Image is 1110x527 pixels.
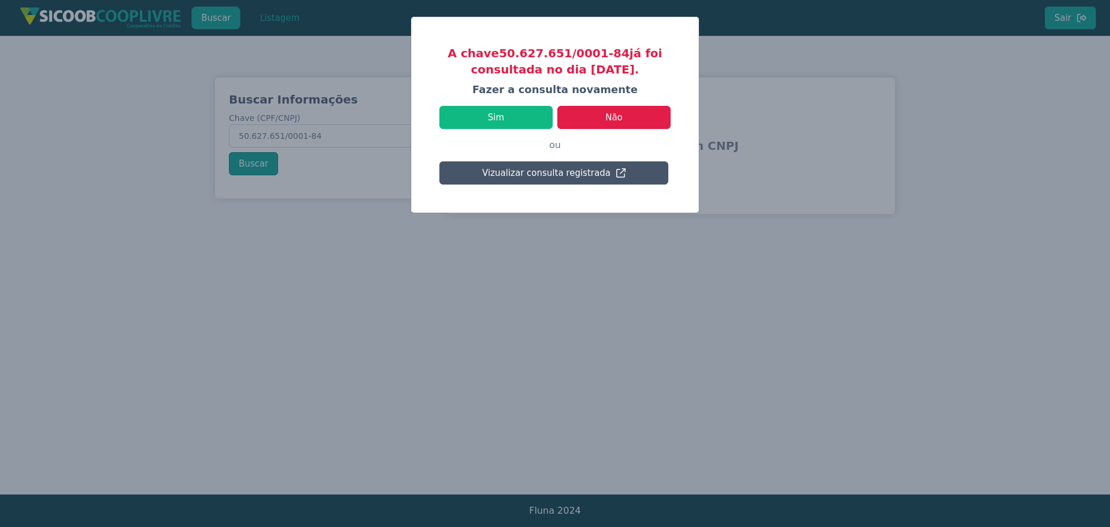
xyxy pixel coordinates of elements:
button: Vizualizar consulta registrada [439,161,668,185]
button: Não [557,106,671,129]
h3: A chave 50.627.651/0001-84 já foi consultada no dia [DATE]. [439,45,671,78]
button: Sim [439,106,553,129]
p: ou [439,129,671,161]
h4: Fazer a consulta novamente [439,82,671,97]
